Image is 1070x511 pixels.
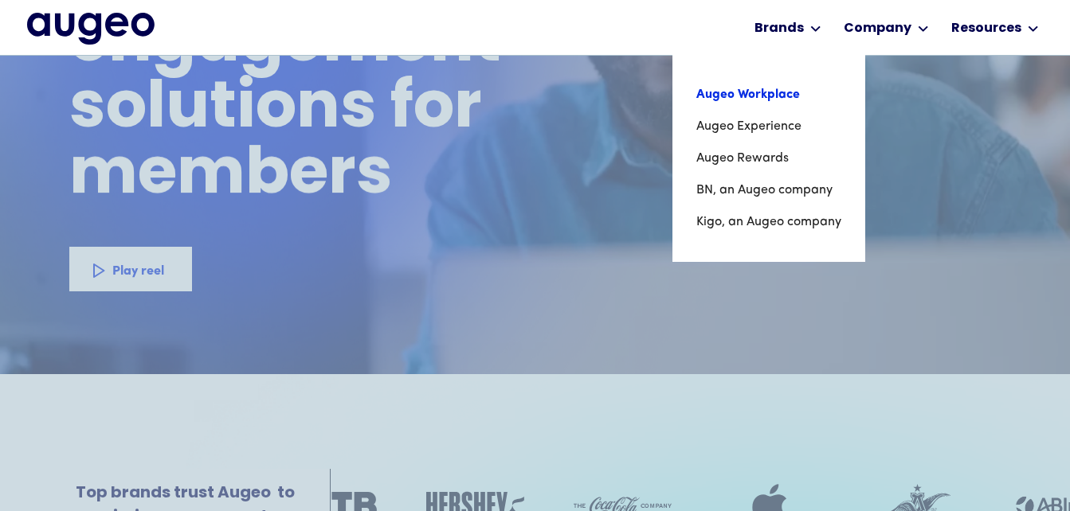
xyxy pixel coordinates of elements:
[951,19,1021,38] div: Resources
[696,206,841,238] a: Kigo, an Augeo company
[27,13,155,46] a: home
[696,111,841,142] a: Augeo Experience
[696,174,841,206] a: BN, an Augeo company
[754,19,804,38] div: Brands
[696,142,841,174] a: Augeo Rewards
[672,55,865,262] nav: Brands
[844,19,911,38] div: Company
[696,79,841,111] a: Augeo Workplace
